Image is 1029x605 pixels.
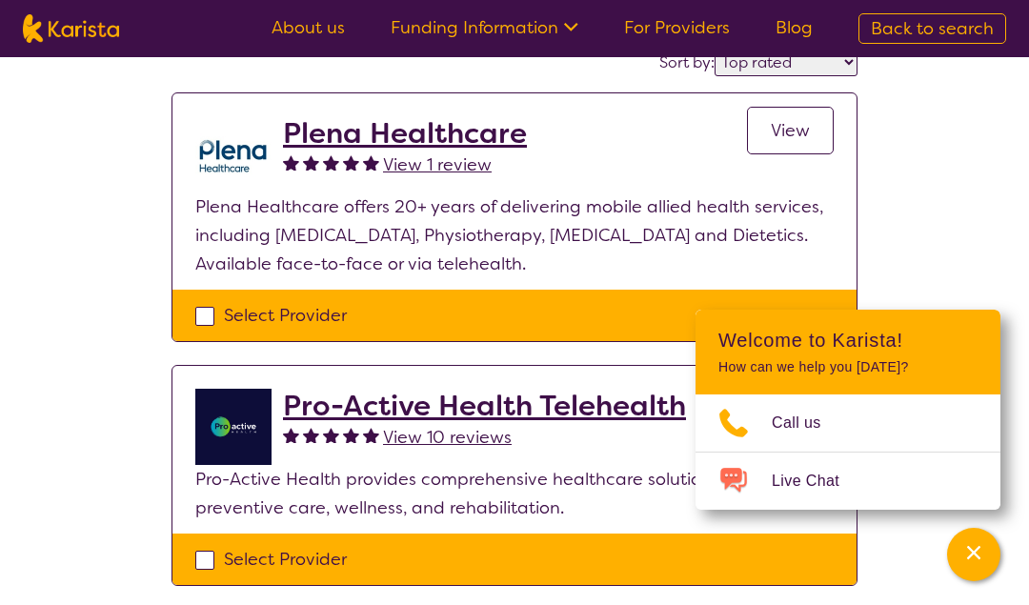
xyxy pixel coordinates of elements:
[195,465,834,522] p: Pro-Active Health provides comprehensive healthcare solutions focused on preventive care, wellnes...
[858,13,1006,44] a: Back to search
[363,427,379,443] img: fullstar
[363,154,379,171] img: fullstar
[747,107,834,154] a: View
[195,116,272,192] img: ehd3j50wdk7ycqmad0oe.png
[776,16,813,39] a: Blog
[718,329,978,352] h2: Welcome to Karista!
[303,154,319,171] img: fullstar
[283,389,686,423] a: Pro-Active Health Telehealth
[195,389,272,465] img: ymlb0re46ukcwlkv50cv.png
[718,359,978,375] p: How can we help you [DATE]?
[696,310,1000,510] div: Channel Menu
[283,154,299,171] img: fullstar
[343,427,359,443] img: fullstar
[272,16,345,39] a: About us
[947,528,1000,581] button: Channel Menu
[771,119,810,142] span: View
[323,427,339,443] img: fullstar
[383,426,512,449] span: View 10 reviews
[772,409,844,437] span: Call us
[383,423,512,452] a: View 10 reviews
[391,16,578,39] a: Funding Information
[659,52,715,72] label: Sort by:
[283,427,299,443] img: fullstar
[323,154,339,171] img: fullstar
[624,16,730,39] a: For Providers
[383,151,492,179] a: View 1 review
[772,467,862,495] span: Live Chat
[23,14,119,43] img: Karista logo
[871,17,994,40] span: Back to search
[303,427,319,443] img: fullstar
[195,192,834,278] p: Plena Healthcare offers 20+ years of delivering mobile allied health services, including [MEDICAL...
[283,116,527,151] a: Plena Healthcare
[696,394,1000,510] ul: Choose channel
[343,154,359,171] img: fullstar
[383,153,492,176] span: View 1 review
